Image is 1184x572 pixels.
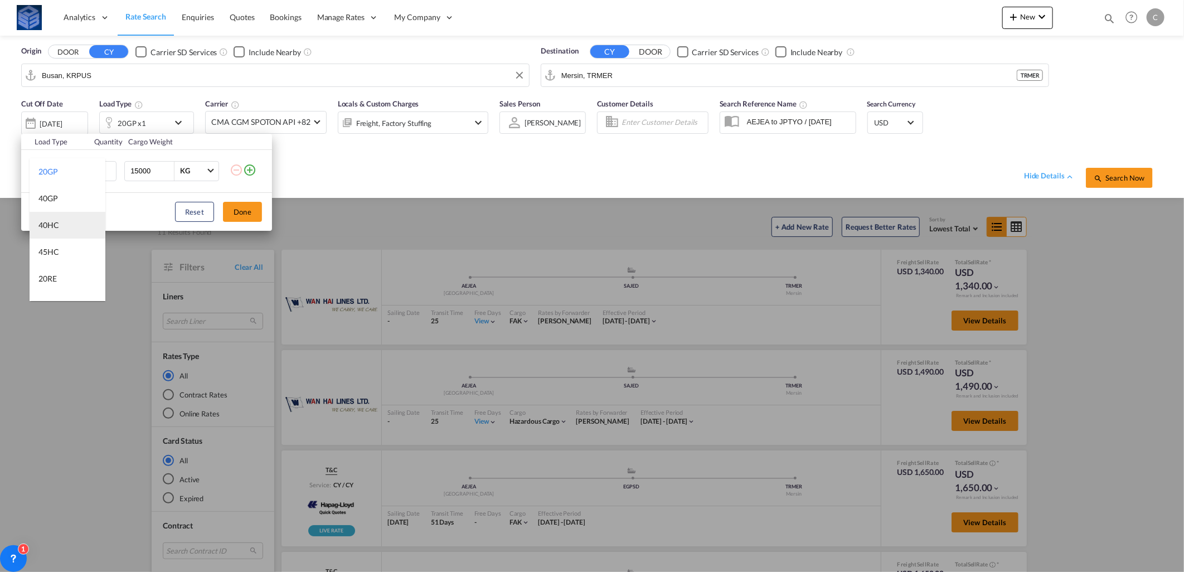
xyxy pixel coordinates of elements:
div: 40GP [38,193,58,204]
div: 45HC [38,246,59,258]
div: 20RE [38,273,57,284]
div: 20GP [38,166,58,177]
div: 40RE [38,300,57,311]
div: 40HC [38,220,59,231]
